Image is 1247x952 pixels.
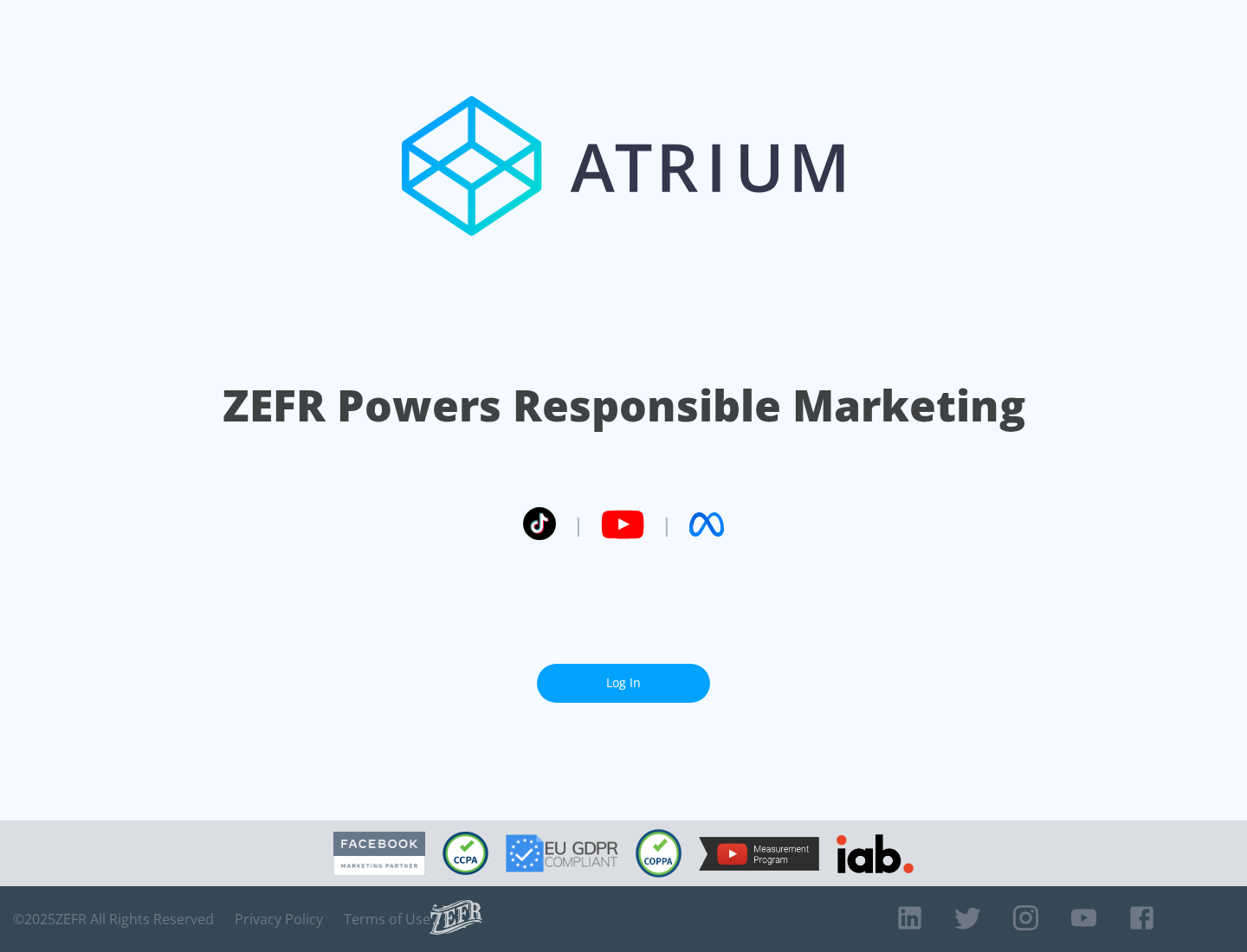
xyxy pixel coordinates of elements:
a: Log In [537,664,710,703]
h1: ZEFR Powers Responsible Marketing [223,376,1025,435]
img: IAB [837,834,914,873]
a: Privacy Policy [235,910,323,928]
img: YouTube Measurement Program [699,837,819,871]
img: COPPA Compliant [636,829,682,878]
img: Facebook Marketing Partner [333,832,425,876]
a: Terms of Use [344,910,430,928]
span: | [573,511,584,537]
span: © 2025 ZEFR All Rights Reserved [13,910,214,928]
span: | [662,511,672,537]
img: CCPA Compliant [443,832,488,875]
img: GDPR Compliant [506,834,618,872]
